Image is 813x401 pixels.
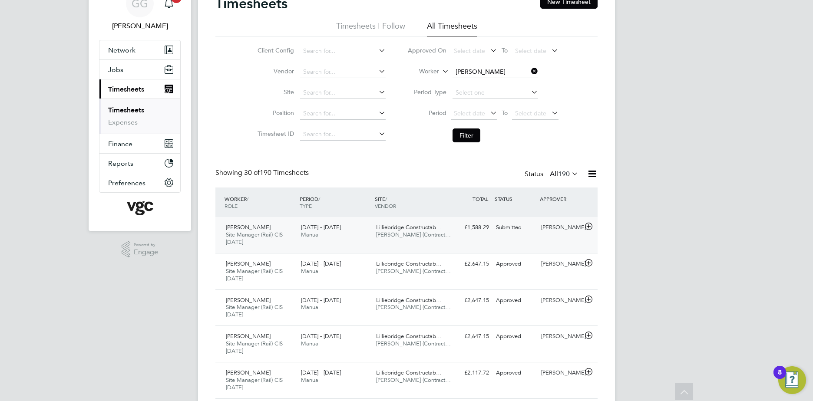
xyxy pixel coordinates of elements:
div: 8 [778,372,782,384]
span: Site Manager (Rail) CIS [DATE] [226,267,283,282]
label: Period Type [407,88,446,96]
span: Lilliebridge Constructab… [376,369,442,376]
label: Approved On [407,46,446,54]
span: ROLE [225,202,238,209]
a: Go to home page [99,201,181,215]
input: Select one [453,87,538,99]
a: Timesheets [108,106,144,114]
label: Site [255,88,294,96]
div: [PERSON_NAME] [538,366,583,380]
span: Finance [108,140,132,148]
span: 190 [558,170,570,178]
span: Select date [515,109,546,117]
button: Finance [99,134,180,153]
button: Jobs [99,60,180,79]
li: All Timesheets [427,21,477,36]
span: [PERSON_NAME] (Contract… [376,267,451,275]
input: Search for... [300,45,386,57]
div: [PERSON_NAME] [538,220,583,235]
span: / [318,195,320,202]
div: PERIOD [297,191,373,214]
label: Worker [400,67,439,76]
div: Approved [492,257,538,271]
span: [PERSON_NAME] (Contract… [376,376,451,384]
span: Lilliebridge Constructab… [376,332,442,340]
span: [DATE] - [DATE] [301,260,341,267]
span: Engage [134,249,158,256]
span: 30 of [244,168,260,177]
span: Manual [301,340,320,347]
span: Site Manager (Rail) CIS [DATE] [226,231,283,246]
button: Timesheets [99,79,180,99]
button: Network [99,40,180,59]
span: Manual [301,376,320,384]
span: [PERSON_NAME] [226,260,271,267]
div: [PERSON_NAME] [538,329,583,344]
input: Search for... [300,128,386,141]
span: [PERSON_NAME] [226,224,271,231]
span: [DATE] - [DATE] [301,332,341,340]
div: £2,647.15 [447,329,492,344]
span: TYPE [300,202,312,209]
div: Approved [492,293,538,308]
span: Jobs [108,66,123,74]
span: [PERSON_NAME] (Contract… [376,231,451,238]
input: Search for... [453,66,538,78]
span: / [247,195,248,202]
span: 190 Timesheets [244,168,309,177]
button: Open Resource Center, 8 new notifications [778,366,806,394]
div: STATUS [492,191,538,207]
label: Position [255,109,294,117]
span: [PERSON_NAME] [226,369,271,376]
span: Reports [108,159,133,168]
div: Showing [215,168,311,177]
a: Powered byEngage [122,241,159,258]
span: Lilliebridge Constructab… [376,260,442,267]
span: Select date [515,47,546,55]
span: [DATE] - [DATE] [301,369,341,376]
span: [DATE] - [DATE] [301,224,341,231]
label: Client Config [255,46,294,54]
span: TOTAL [473,195,488,202]
span: Network [108,46,135,54]
div: £1,588.29 [447,220,492,235]
span: [DATE] - [DATE] [301,296,341,304]
span: Select date [454,47,485,55]
span: [PERSON_NAME] [226,296,271,304]
span: Manual [301,267,320,275]
a: Expenses [108,118,138,126]
span: Site Manager (Rail) CIS [DATE] [226,376,283,391]
span: Site Manager (Rail) CIS [DATE] [226,303,283,318]
span: [PERSON_NAME] (Contract… [376,303,451,311]
span: [PERSON_NAME] (Contract… [376,340,451,347]
div: £2,647.15 [447,257,492,271]
span: Manual [301,303,320,311]
span: Powered by [134,241,158,249]
div: £2,647.15 [447,293,492,308]
button: Filter [453,128,480,142]
div: WORKER [222,191,297,214]
span: Site Manager (Rail) CIS [DATE] [226,340,283,355]
label: Timesheet ID [255,130,294,138]
label: Vendor [255,67,294,75]
div: [PERSON_NAME] [538,257,583,271]
span: Manual [301,231,320,238]
div: Approved [492,366,538,380]
div: APPROVER [538,191,583,207]
div: £2,117.72 [447,366,492,380]
div: Status [525,168,580,181]
li: Timesheets I Follow [336,21,405,36]
input: Search for... [300,108,386,120]
div: Timesheets [99,99,180,134]
div: [PERSON_NAME] [538,293,583,308]
div: SITE [373,191,448,214]
div: Approved [492,329,538,344]
span: To [499,45,510,56]
label: All [550,170,578,178]
span: Select date [454,109,485,117]
div: Submitted [492,220,538,235]
span: Lilliebridge Constructab… [376,296,442,304]
button: Preferences [99,173,180,192]
span: Gauri Gautam [99,21,181,31]
label: Period [407,109,446,117]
